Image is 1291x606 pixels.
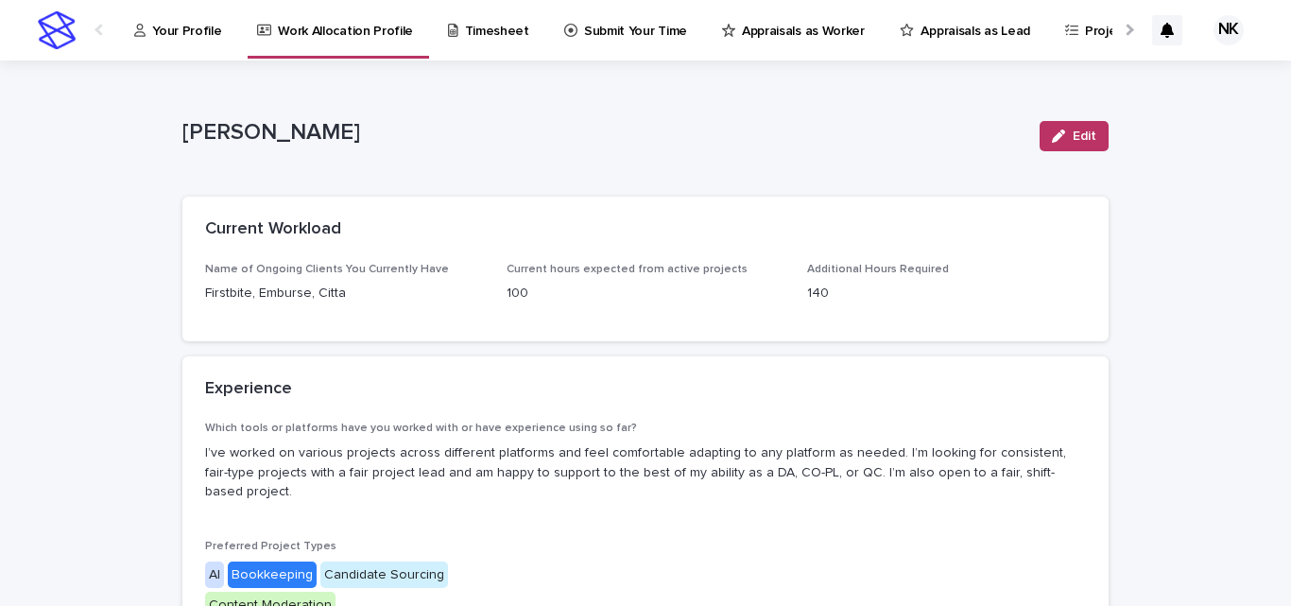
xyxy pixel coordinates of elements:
div: Candidate Sourcing [320,562,448,589]
span: Preferred Project Types [205,541,336,552]
span: Which tools or platforms have you worked with or have experience using so far? [205,423,637,434]
span: Name of Ongoing Clients You Currently Have [205,264,449,275]
div: AI [205,562,224,589]
div: Bookkeeping [228,562,317,589]
img: stacker-logo-s-only.png [38,11,76,49]
span: Current hours expected from active projects [507,264,748,275]
h2: Current Workload [205,219,341,240]
span: Additional Hours Required [807,264,949,275]
h2: Experience [205,379,292,400]
p: Firstbite, Emburse, Citta [205,284,484,303]
p: 100 [507,284,785,303]
p: I’ve worked on various projects across different platforms and feel comfortable adapting to any p... [205,443,1086,502]
button: Edit [1040,121,1109,151]
div: NK [1214,15,1244,45]
p: 140 [807,284,1086,303]
span: Edit [1073,130,1096,143]
p: [PERSON_NAME] [182,119,1024,147]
